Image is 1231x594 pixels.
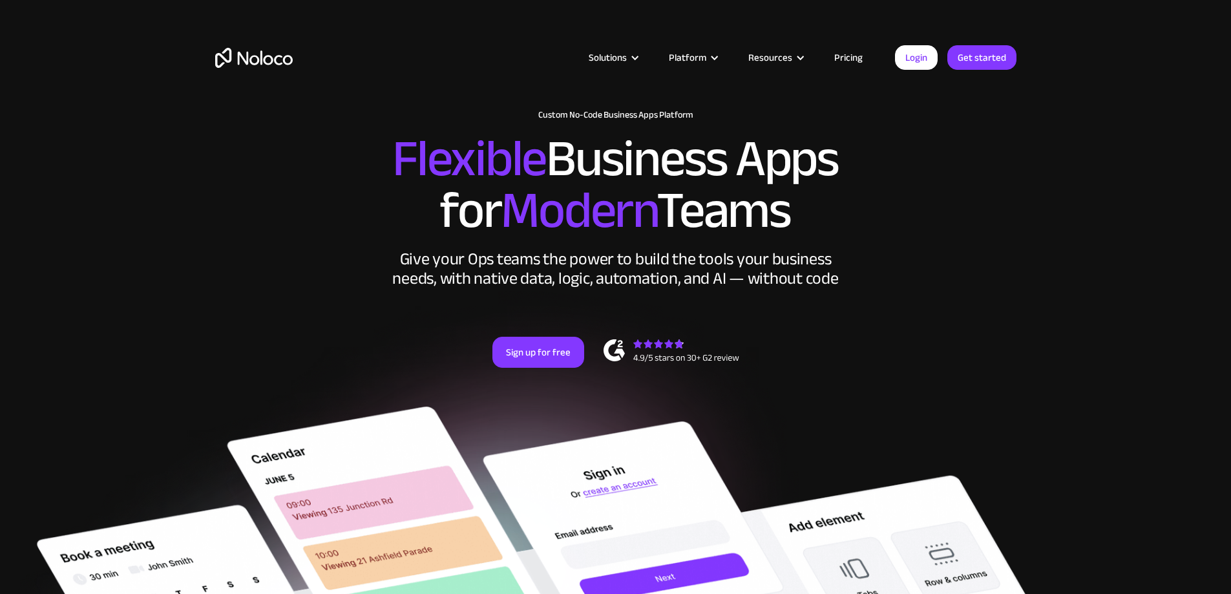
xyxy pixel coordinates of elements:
span: Modern [501,162,657,259]
a: Get started [947,45,1016,70]
div: Resources [732,49,818,66]
a: Pricing [818,49,879,66]
a: Login [895,45,938,70]
div: Solutions [589,49,627,66]
div: Give your Ops teams the power to build the tools your business needs, with native data, logic, au... [390,249,842,288]
div: Solutions [573,49,653,66]
div: Platform [669,49,706,66]
a: home [215,48,293,68]
a: Sign up for free [492,337,584,368]
h2: Business Apps for Teams [215,133,1016,237]
div: Platform [653,49,732,66]
div: Resources [748,49,792,66]
span: Flexible [392,111,546,207]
